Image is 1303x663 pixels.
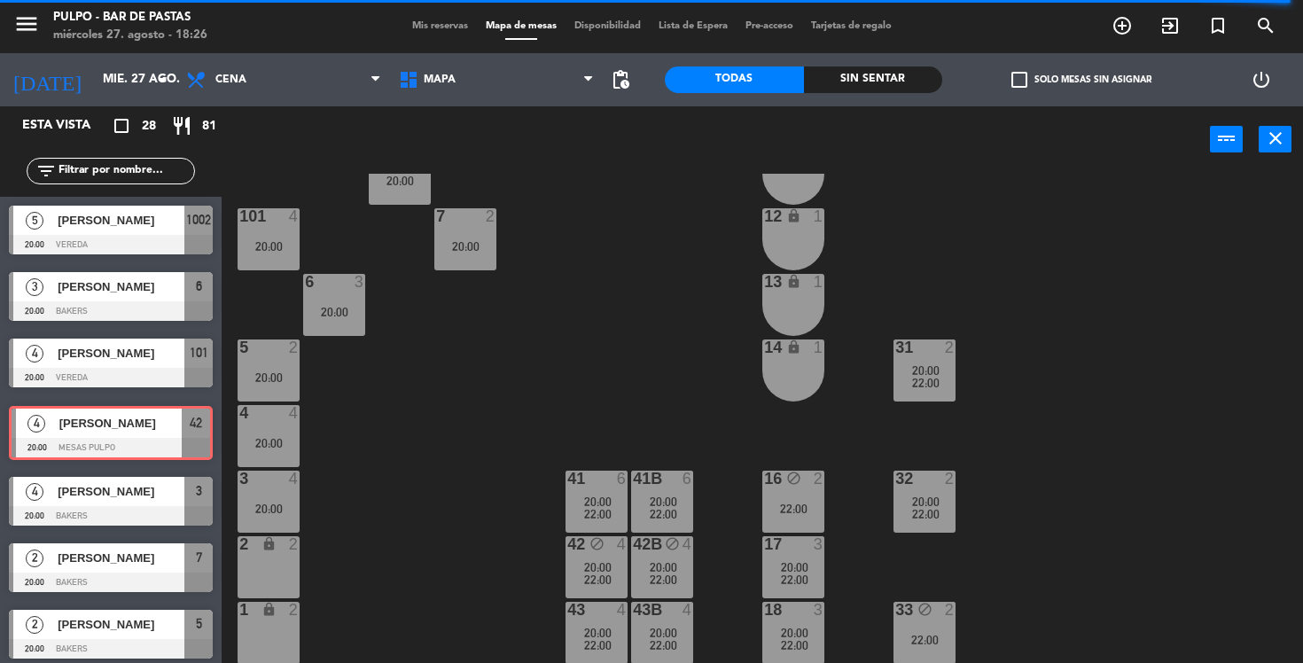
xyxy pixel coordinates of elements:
[1265,128,1286,149] i: close
[196,480,202,502] span: 3
[1011,72,1151,88] label: Solo mesas sin asignar
[567,471,568,487] div: 41
[239,602,240,618] div: 1
[650,560,677,574] span: 20:00
[786,208,801,223] i: lock
[683,536,693,552] div: 4
[781,573,808,587] span: 22:00
[1011,72,1027,88] span: check_box_outline_blank
[665,536,680,551] i: block
[355,274,365,290] div: 3
[912,363,940,378] span: 20:00
[764,339,765,355] div: 14
[215,74,246,86] span: Cena
[477,21,566,31] span: Mapa de mesas
[9,115,128,136] div: Esta vista
[239,339,240,355] div: 5
[786,339,801,355] i: lock
[633,471,634,487] div: 41B
[945,602,956,618] div: 2
[186,209,211,230] span: 1002
[1112,15,1133,36] i: add_circle_outline
[111,115,132,136] i: crop_square
[917,602,932,617] i: block
[196,613,202,635] span: 5
[58,482,184,501] span: [PERSON_NAME]
[786,274,801,289] i: lock
[1210,126,1243,152] button: power_input
[261,536,277,551] i: lock
[369,175,431,187] div: 20:00
[58,211,184,230] span: [PERSON_NAME]
[1259,126,1291,152] button: close
[584,560,612,574] span: 20:00
[26,345,43,363] span: 4
[239,208,240,224] div: 101
[814,339,824,355] div: 1
[781,626,808,640] span: 20:00
[190,342,208,363] span: 101
[617,471,628,487] div: 6
[814,471,824,487] div: 2
[584,507,612,521] span: 22:00
[196,547,202,568] span: 7
[814,536,824,552] div: 3
[683,602,693,618] div: 4
[737,21,802,31] span: Pre-acceso
[239,471,240,487] div: 3
[239,536,240,552] div: 2
[26,616,43,634] span: 2
[762,503,824,515] div: 22:00
[305,274,306,290] div: 6
[567,602,568,618] div: 43
[802,21,901,31] span: Tarjetas de regalo
[58,549,184,567] span: [PERSON_NAME]
[486,208,496,224] div: 2
[650,626,677,640] span: 20:00
[13,11,40,43] button: menu
[289,471,300,487] div: 4
[424,74,456,86] span: MAPA
[814,602,824,618] div: 3
[764,536,765,552] div: 17
[1251,69,1272,90] i: power_settings_new
[786,471,801,486] i: block
[196,276,202,297] span: 6
[303,306,365,318] div: 20:00
[436,208,437,224] div: 7
[26,550,43,567] span: 2
[238,371,300,384] div: 20:00
[202,116,216,136] span: 81
[289,339,300,355] div: 2
[289,536,300,552] div: 2
[289,602,300,618] div: 2
[57,161,194,181] input: Filtrar por nombre...
[650,507,677,521] span: 22:00
[764,602,765,618] div: 18
[804,66,943,93] div: Sin sentar
[781,560,808,574] span: 20:00
[1216,128,1237,149] i: power_input
[665,66,804,93] div: Todas
[912,495,940,509] span: 20:00
[814,208,824,224] div: 1
[53,27,207,44] div: miércoles 27. agosto - 18:26
[650,573,677,587] span: 22:00
[238,503,300,515] div: 20:00
[58,344,184,363] span: [PERSON_NAME]
[764,274,765,290] div: 13
[26,212,43,230] span: 5
[567,536,568,552] div: 42
[617,602,628,618] div: 4
[764,208,765,224] div: 12
[239,405,240,421] div: 4
[289,405,300,421] div: 4
[633,602,634,618] div: 43B
[566,21,650,31] span: Disponibilidad
[589,536,605,551] i: block
[1159,15,1181,36] i: exit_to_app
[814,274,824,290] div: 1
